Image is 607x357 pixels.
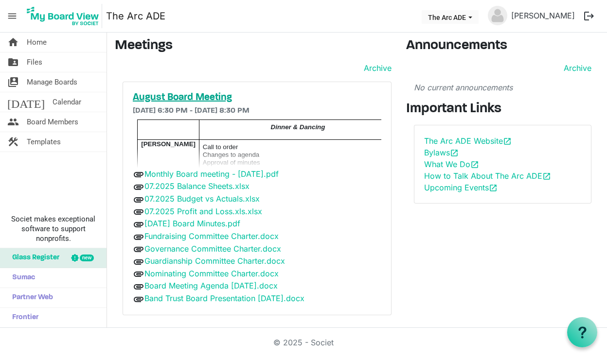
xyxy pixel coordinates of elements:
span: Dinner & Dancing [271,123,325,131]
span: Manage Boards [27,72,77,92]
a: Upcoming Eventsopen_in_new [424,183,498,192]
a: Nominating Committee Charter.docx [144,269,279,278]
span: attachment [133,194,144,205]
span: Glass Register [7,248,59,268]
span: open_in_new [489,184,498,192]
span: Changes to agenda [203,151,259,158]
span: construction [7,132,19,152]
a: August Board Meeting [133,92,381,103]
span: Societ makes exceptional software to support nonprofits. [4,214,102,243]
span: menu [3,7,21,25]
a: Board Meeting Agenda [DATE].docx [144,281,278,290]
a: My Board View Logo [24,4,106,28]
span: [DATE] [7,92,45,112]
span: open_in_new [470,160,479,169]
span: Templates [27,132,61,152]
a: Archive [360,62,392,74]
span: open_in_new [503,137,512,146]
h6: [DATE] 6:30 PM - [DATE] 8:30 PM [133,106,381,116]
span: Sumac [7,268,35,288]
span: open_in_new [542,172,551,181]
div: new [80,255,94,261]
a: Guardianship Committee Charter.docx [144,256,285,266]
img: no-profile-picture.svg [488,6,507,25]
span: home [7,33,19,52]
span: Board Members [27,112,78,132]
span: attachment [133,181,144,193]
a: Fundraising Committee Charter.docx [144,231,279,241]
a: 07.2025 Profit and Loss.xls.xlsx [144,206,262,216]
p: No current announcements [414,82,592,93]
img: My Board View Logo [24,4,102,28]
span: attachment [133,243,144,255]
a: 07.2025 Balance Sheets.xlsx [144,181,250,191]
a: The Arc ADE Websiteopen_in_new [424,136,512,146]
span: attachment [133,219,144,230]
span: Calendar [53,92,81,112]
span: attachment [133,231,144,243]
a: What We Doopen_in_new [424,159,479,169]
a: How to Talk About The Arc ADEopen_in_new [424,171,551,181]
span: attachment [133,281,144,292]
span: [PERSON_NAME] [141,140,196,148]
button: The Arc ADE dropdownbutton [422,10,479,24]
span: folder_shared [7,52,19,72]
a: Archive [560,62,591,74]
h3: Meetings [115,38,392,54]
span: Frontier [7,308,38,327]
a: Monthly Board meeting - [DATE].pdf [144,169,279,179]
span: attachment [133,206,144,218]
span: attachment [133,293,144,305]
a: [PERSON_NAME] [507,6,579,25]
span: Home [27,33,47,52]
span: Approval of minutes [203,159,260,166]
a: Bylawsopen_in_new [424,148,459,157]
span: attachment [133,268,144,280]
a: Governance Committee Charter.docx [144,244,281,254]
a: The Arc ADE [106,6,165,26]
a: [DATE] Board Minutes.pdf [144,219,240,228]
a: 07.2025 Budget vs Actuals.xlsx [144,194,260,204]
span: switch_account [7,72,19,92]
button: logout [579,6,599,26]
span: attachment [133,169,144,180]
a: Band Trust Board Presentation [DATE].docx [144,293,304,303]
span: Files [27,52,42,72]
span: people [7,112,19,132]
h3: Announcements [406,38,600,54]
h3: Important Links [406,101,600,118]
span: Call to order [203,143,238,151]
span: attachment [133,256,144,268]
span: open_in_new [450,149,459,157]
span: Partner Web [7,288,53,307]
a: © 2025 - Societ [273,338,334,347]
